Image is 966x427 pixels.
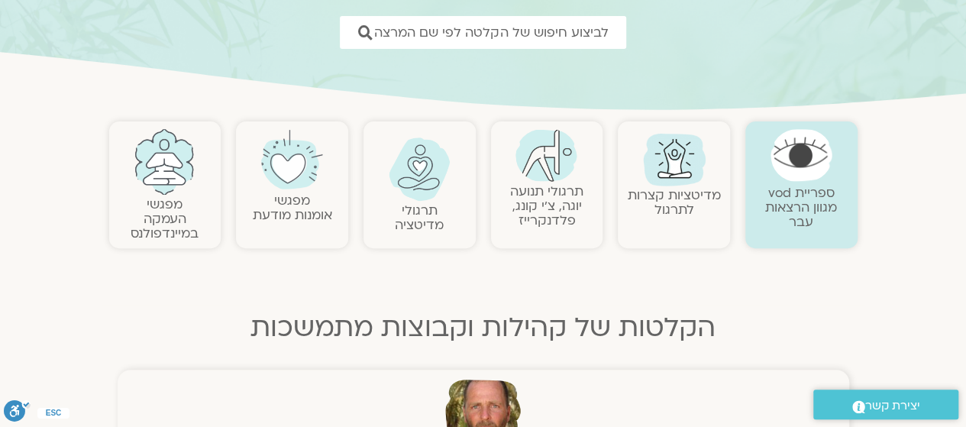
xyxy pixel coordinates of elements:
h2: הקלטות של קהילות וקבוצות מתמשכות [109,312,858,343]
a: לביצוע חיפוש של הקלטה לפי שם המרצה [340,16,626,49]
a: מפגשיאומנות מודעת [253,192,332,224]
a: תרגולימדיטציה [395,202,444,234]
a: ספריית vodמגוון הרצאות עבר [765,184,837,231]
a: תרגולי תנועהיוגה, צ׳י קונג, פלדנקרייז [510,183,583,229]
a: יצירת קשר [813,390,958,419]
a: מדיטציות קצרות לתרגול [628,186,721,218]
a: מפגשיהעמקה במיינדפולנס [131,196,199,242]
span: לביצוע חיפוש של הקלטה לפי שם המרצה [374,25,608,40]
span: יצירת קשר [865,396,920,416]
